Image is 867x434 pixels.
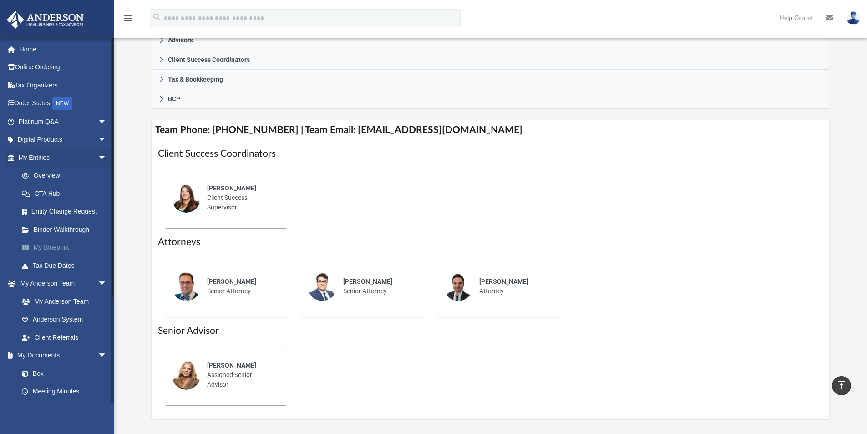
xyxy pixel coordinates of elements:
[168,96,180,102] span: BCP
[6,94,121,113] a: Order StatusNEW
[201,177,280,219] div: Client Success Supervisor
[152,12,162,22] i: search
[6,58,121,77] a: Online Ordering
[6,40,121,58] a: Home
[168,76,223,82] span: Tax & Bookkeeping
[13,292,112,311] a: My Anderson Team
[168,56,250,63] span: Client Success Coordinators
[152,50,830,70] a: Client Success Coordinators
[207,278,256,285] span: [PERSON_NAME]
[343,278,392,285] span: [PERSON_NAME]
[98,131,116,149] span: arrow_drop_down
[158,147,823,160] h1: Client Success Coordinators
[473,271,553,302] div: Attorney
[168,37,193,43] span: Advisors
[6,76,121,94] a: Tax Organizers
[158,324,823,337] h1: Senior Advisor
[98,148,116,167] span: arrow_drop_down
[6,347,116,365] a: My Documentsarrow_drop_down
[6,112,121,131] a: Platinum Q&Aarrow_drop_down
[13,184,121,203] a: CTA Hub
[13,256,121,275] a: Tax Due Dates
[201,354,280,396] div: Assigned Senior Advisor
[6,148,121,167] a: My Entitiesarrow_drop_down
[158,235,823,249] h1: Attorneys
[152,120,830,140] h4: Team Phone: [PHONE_NUMBER] | Team Email: [EMAIL_ADDRESS][DOMAIN_NAME]
[13,167,121,185] a: Overview
[847,11,860,25] img: User Pic
[444,272,473,301] img: thumbnail
[123,17,134,24] a: menu
[98,112,116,131] span: arrow_drop_down
[98,275,116,293] span: arrow_drop_down
[308,272,337,301] img: thumbnail
[13,364,112,383] a: Box
[13,220,121,239] a: Binder Walkthrough
[152,31,830,50] a: Advisors
[836,380,847,391] i: vertical_align_top
[13,328,116,347] a: Client Referrals
[6,275,116,293] a: My Anderson Teamarrow_drop_down
[172,184,201,213] img: thumbnail
[832,376,851,395] a: vertical_align_top
[13,203,121,221] a: Entity Change Request
[172,361,201,390] img: thumbnail
[152,70,830,89] a: Tax & Bookkeeping
[152,89,830,109] a: BCP
[52,97,72,110] div: NEW
[13,311,116,329] a: Anderson System
[172,272,201,301] img: thumbnail
[479,278,528,285] span: [PERSON_NAME]
[13,383,116,401] a: Meeting Minutes
[6,131,121,149] a: Digital Productsarrow_drop_down
[13,400,112,419] a: Forms Library
[98,347,116,365] span: arrow_drop_down
[13,239,121,257] a: My Blueprint
[4,11,86,29] img: Anderson Advisors Platinum Portal
[123,13,134,24] i: menu
[207,184,256,192] span: [PERSON_NAME]
[207,362,256,369] span: [PERSON_NAME]
[201,271,280,302] div: Senior Attorney
[337,271,416,302] div: Senior Attorney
